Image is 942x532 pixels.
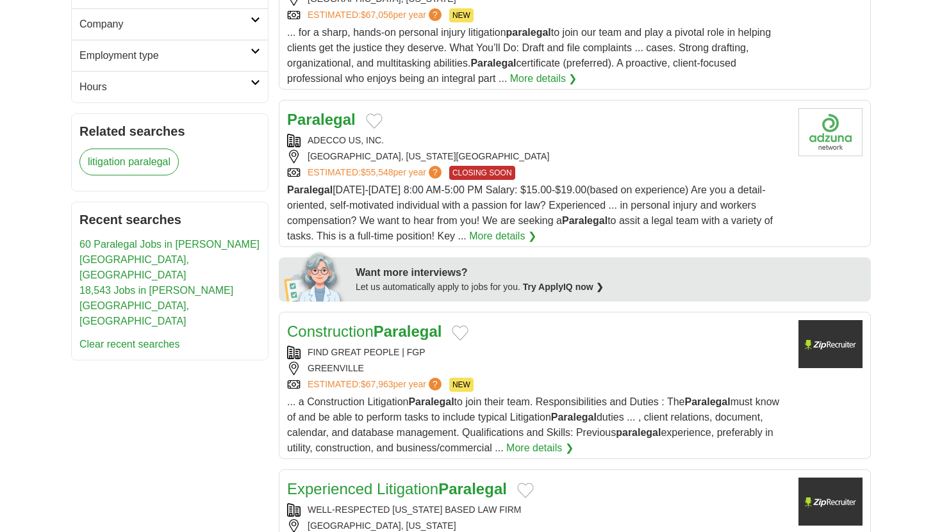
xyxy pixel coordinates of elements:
div: [GEOGRAPHIC_DATA], [US_STATE][GEOGRAPHIC_DATA] [287,150,788,163]
span: ? [429,378,442,391]
a: ESTIMATED:$55,548per year? [308,166,444,180]
img: Company logo [798,478,863,526]
a: Try ApplyIQ now ❯ [523,282,604,292]
span: CLOSING SOON [449,166,515,180]
a: ESTIMATED:$67,963per year? [308,378,444,392]
div: ADECCO US, INC. [287,134,788,147]
span: $67,963 [361,379,393,389]
a: 60 Paralegal Jobs in [PERSON_NAME][GEOGRAPHIC_DATA], [GEOGRAPHIC_DATA] [79,239,260,280]
strong: Paralegal [408,396,454,407]
span: $67,056 [361,10,393,20]
span: ? [429,166,442,179]
a: Experienced LitigationParalegal [287,480,507,497]
a: Paralegal [287,111,356,128]
h2: Recent searches [79,210,260,229]
h2: Related searches [79,122,260,141]
h2: Employment type [79,48,251,63]
button: Add to favorite jobs [517,483,534,498]
a: More details ❯ [506,440,574,456]
strong: Paralegal [374,323,442,340]
a: Employment type [72,40,268,71]
img: Company logo [798,320,863,368]
h2: Company [79,17,251,32]
span: ... a Construction Litigation to join their team. Responsibilities and Duties : The must know of ... [287,396,779,453]
span: NEW [449,8,474,22]
strong: Paralegal [551,412,597,423]
strong: Paralegal [287,184,333,195]
span: ? [429,8,442,21]
strong: Paralegal [470,58,516,69]
div: GREENVILLE [287,362,788,375]
a: Clear recent searches [79,339,180,350]
img: apply-iq-scientist.png [284,250,346,302]
a: litigation paralegal [79,149,179,175]
strong: paralegal [506,27,551,38]
div: WELL-RESPECTED [US_STATE] BASED LAW FIRM [287,503,788,517]
strong: Paralegal [684,396,730,407]
div: FIND GREAT PEOPLE | FGP [287,346,788,359]
button: Add to favorite jobs [366,113,383,129]
a: ESTIMATED:$67,056per year? [308,8,444,22]
span: [DATE]-[DATE] 8:00 AM-5:00 PM Salary: $15.00-$19.00(based on experience) Are you a detail-oriente... [287,184,773,241]
span: NEW [449,378,474,392]
strong: Paralegal [562,215,607,226]
div: Let us automatically apply to jobs for you. [356,280,863,294]
h2: Hours [79,79,251,95]
img: Company logo [798,108,863,156]
strong: Paralegal [438,480,507,497]
a: ConstructionParalegal [287,323,442,340]
a: More details ❯ [469,229,536,244]
a: Hours [72,71,268,102]
strong: paralegal [616,427,661,438]
a: Company [72,8,268,40]
button: Add to favorite jobs [452,325,468,341]
span: ... for a sharp, hands-on personal injury litigation to join our team and play a pivotal role in ... [287,27,771,84]
a: 18,543 Jobs in [PERSON_NAME][GEOGRAPHIC_DATA], [GEOGRAPHIC_DATA] [79,285,233,326]
span: $55,548 [361,167,393,177]
a: More details ❯ [510,71,577,86]
div: Want more interviews? [356,265,863,280]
